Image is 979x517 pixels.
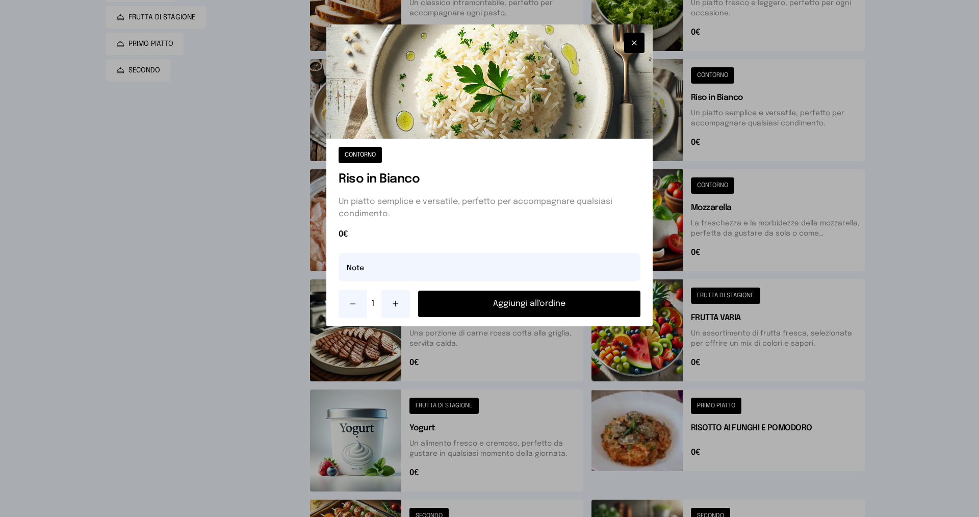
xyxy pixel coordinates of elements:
[326,24,653,139] img: Riso in Bianco
[339,228,640,241] span: 0€
[371,298,377,310] span: 1
[339,196,640,220] p: Un piatto semplice e versatile, perfetto per accompagnare qualsiasi condimento.
[418,291,640,317] button: Aggiungi all'ordine
[339,147,382,163] button: CONTORNO
[339,171,640,188] h1: Riso in Bianco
